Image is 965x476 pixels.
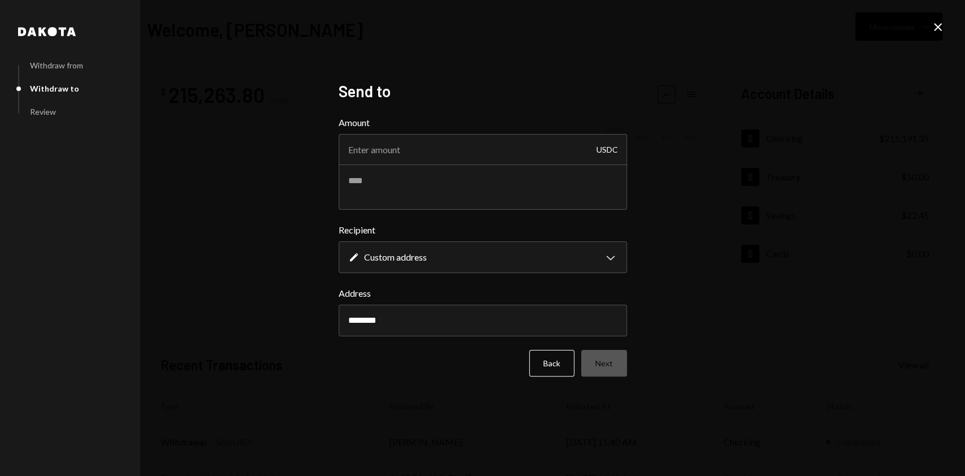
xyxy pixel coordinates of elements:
div: Withdraw to [30,84,79,93]
h2: Send to [339,80,627,102]
button: Back [529,350,574,377]
button: Recipient [339,241,627,273]
input: Enter amount [339,134,627,166]
label: Address [339,287,627,300]
label: Amount [339,116,627,129]
div: Review [30,107,56,116]
div: USDC [596,134,618,166]
div: Withdraw from [30,60,83,70]
label: Recipient [339,223,627,237]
